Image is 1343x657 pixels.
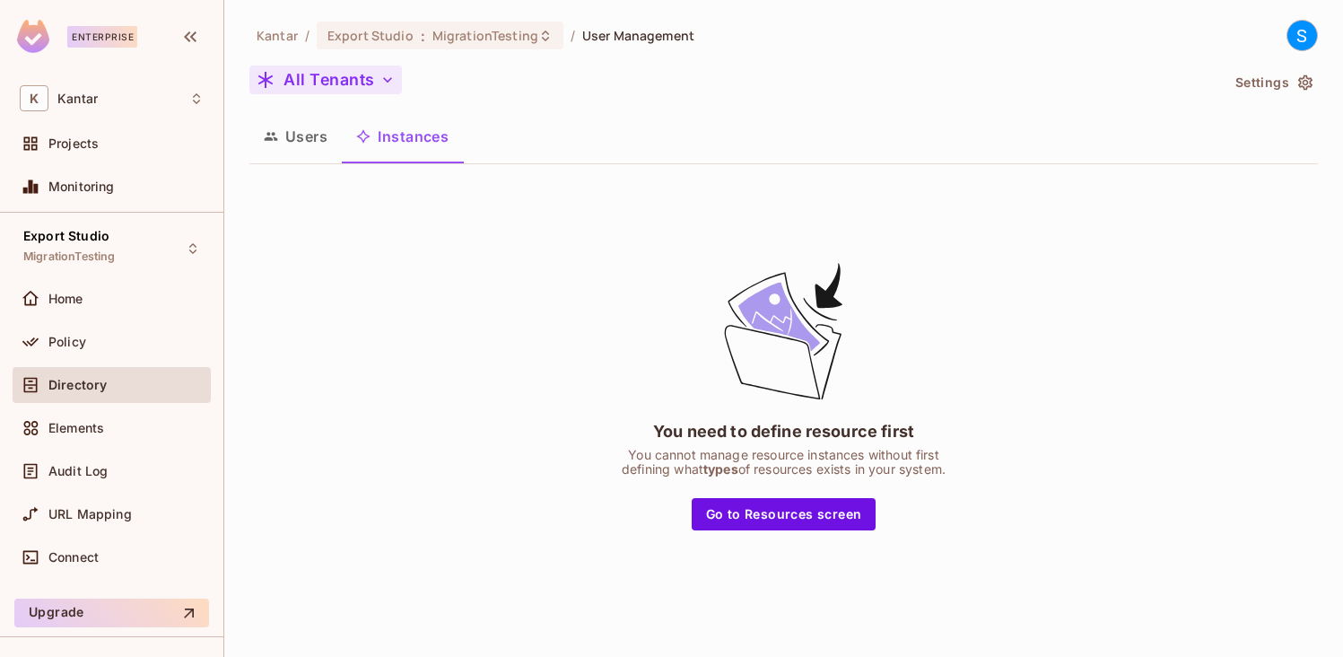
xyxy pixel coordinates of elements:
button: All Tenants [249,66,402,94]
span: Elements [48,421,104,435]
span: Export Studio [23,229,109,243]
span: Export Studio [327,27,414,44]
span: Home [48,292,83,306]
span: Directory [48,378,107,392]
button: Settings [1228,68,1318,97]
span: the active workspace [257,27,298,44]
span: Connect [48,550,99,565]
li: / [571,27,575,44]
button: Go to Resources screen [692,498,876,530]
span: URL Mapping [48,507,132,521]
button: Users [249,114,342,159]
button: Upgrade [14,599,209,627]
span: MigrationTesting [432,27,538,44]
div: Enterprise [67,26,137,48]
span: Workspace: Kantar [57,92,98,106]
div: S [1286,20,1318,51]
span: User Management [582,27,694,44]
span: Projects [48,136,99,151]
span: Policy [48,335,86,349]
span: Monitoring [48,180,115,194]
img: SReyMgAAAABJRU5ErkJggg== [17,20,49,53]
div: You cannot manage resource instances without first defining what of resources exists in your system. [622,448,946,477]
li: / [305,27,310,44]
span: types [703,461,738,477]
span: K [20,85,48,111]
span: Audit Log [48,464,108,478]
span: MigrationTesting [23,250,115,264]
div: You need to define resource first [653,420,914,442]
span: : [420,29,426,43]
button: Instances [342,114,463,159]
